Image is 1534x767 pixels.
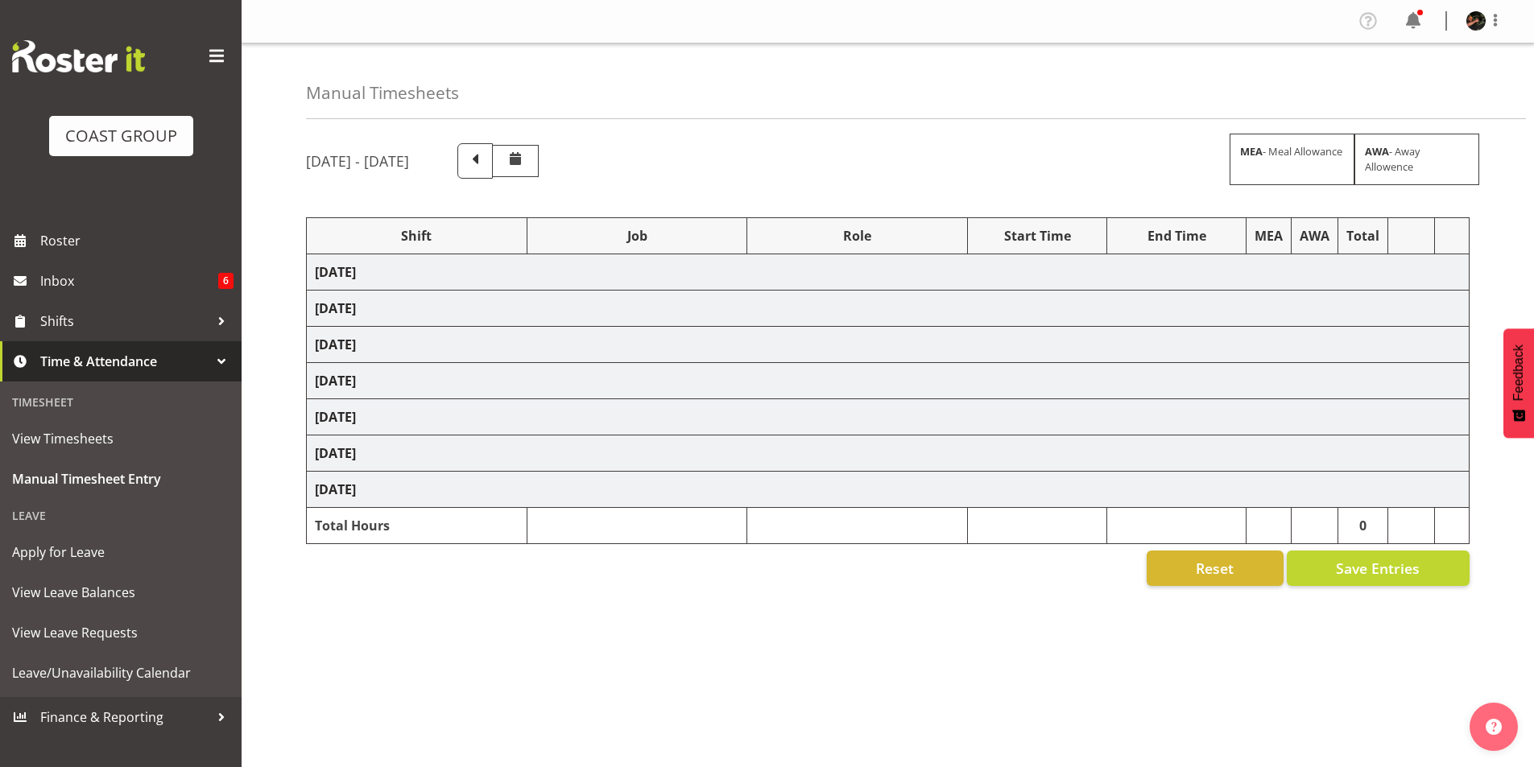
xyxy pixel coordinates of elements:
[1346,226,1379,245] div: Total
[1147,551,1284,586] button: Reset
[307,254,1470,291] td: [DATE]
[976,226,1098,245] div: Start Time
[535,226,739,245] div: Job
[1338,508,1388,544] td: 0
[12,40,145,72] img: Rosterit website logo
[1300,226,1329,245] div: AWA
[307,508,527,544] td: Total Hours
[1287,551,1470,586] button: Save Entries
[1230,134,1354,185] div: - Meal Allowance
[12,580,229,604] span: View Leave Balances
[1115,226,1238,245] div: End Time
[1255,226,1283,245] div: MEA
[307,291,1470,327] td: [DATE]
[4,532,238,572] a: Apply for Leave
[307,472,1470,508] td: [DATE]
[12,621,229,645] span: View Leave Requests
[306,84,459,102] h4: Manual Timesheets
[1511,344,1526,401] span: Feedback
[1365,144,1389,159] strong: AWA
[218,273,234,289] span: 6
[1486,719,1502,735] img: help-xxl-2.png
[4,572,238,612] a: View Leave Balances
[4,653,238,693] a: Leave/Unavailability Calendar
[4,499,238,532] div: Leave
[1503,328,1534,438] button: Feedback - Show survey
[4,419,238,459] a: View Timesheets
[1336,558,1420,579] span: Save Entries
[755,226,959,245] div: Role
[307,399,1470,435] td: [DATE]
[4,386,238,419] div: Timesheet
[1240,144,1263,159] strong: MEA
[12,467,229,491] span: Manual Timesheet Entry
[12,661,229,685] span: Leave/Unavailability Calendar
[4,612,238,653] a: View Leave Requests
[315,226,519,245] div: Shift
[307,327,1470,363] td: [DATE]
[1466,11,1486,31] img: alan-burrowsbb943395863b3ae7062c263e1c991831.png
[40,349,209,373] span: Time & Attendance
[307,363,1470,399] td: [DATE]
[306,152,409,170] h5: [DATE] - [DATE]
[40,269,218,293] span: Inbox
[307,435,1470,472] td: [DATE]
[1354,134,1479,185] div: - Away Allowence
[4,459,238,499] a: Manual Timesheet Entry
[65,124,177,148] div: COAST GROUP
[40,229,234,253] span: Roster
[40,309,209,333] span: Shifts
[40,705,209,729] span: Finance & Reporting
[12,540,229,564] span: Apply for Leave
[1196,558,1234,579] span: Reset
[12,427,229,451] span: View Timesheets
